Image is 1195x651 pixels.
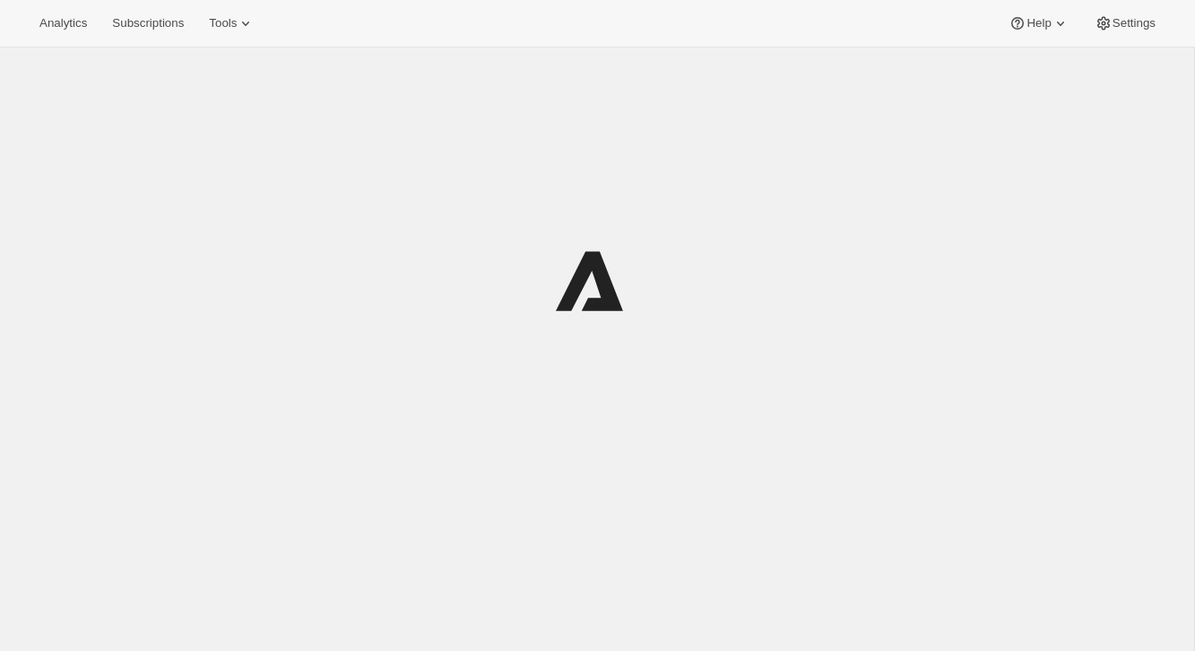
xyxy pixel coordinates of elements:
button: Subscriptions [101,11,195,36]
span: Help [1026,16,1051,30]
span: Settings [1113,16,1156,30]
button: Settings [1084,11,1166,36]
button: Tools [198,11,265,36]
button: Help [998,11,1079,36]
span: Subscriptions [112,16,184,30]
span: Analytics [39,16,87,30]
span: Tools [209,16,237,30]
button: Analytics [29,11,98,36]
